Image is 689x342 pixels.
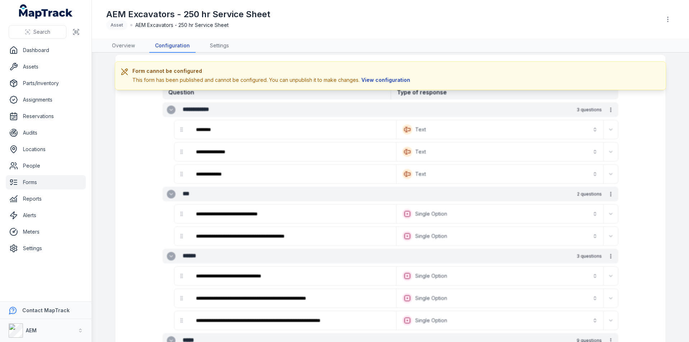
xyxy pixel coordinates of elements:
strong: Contact MapTrack [22,307,70,313]
a: Assets [6,60,86,74]
a: MapTrack [19,4,73,19]
span: AEM Excavators - 250 hr Service Sheet [135,22,229,29]
div: This form has been published and cannot be configured. You can unpublish it to make changes. [132,76,412,84]
a: Dashboard [6,43,86,57]
a: Settings [6,241,86,256]
a: Assignments [6,93,86,107]
h1: AEM Excavators - 250 hr Service Sheet [106,9,270,20]
h3: Form cannot be configured [132,67,412,75]
a: Locations [6,142,86,156]
a: Overview [106,39,141,53]
a: People [6,159,86,173]
a: Alerts [6,208,86,222]
button: Search [9,25,66,39]
a: Reservations [6,109,86,123]
div: Asset [106,20,127,30]
span: Search [33,28,50,36]
button: View configuration [360,76,412,84]
a: Reports [6,192,86,206]
a: Parts/Inventory [6,76,86,90]
a: Forms [6,175,86,189]
strong: AEM [26,327,37,333]
a: Settings [204,39,235,53]
a: Configuration [149,39,196,53]
a: Meters [6,225,86,239]
a: Audits [6,126,86,140]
